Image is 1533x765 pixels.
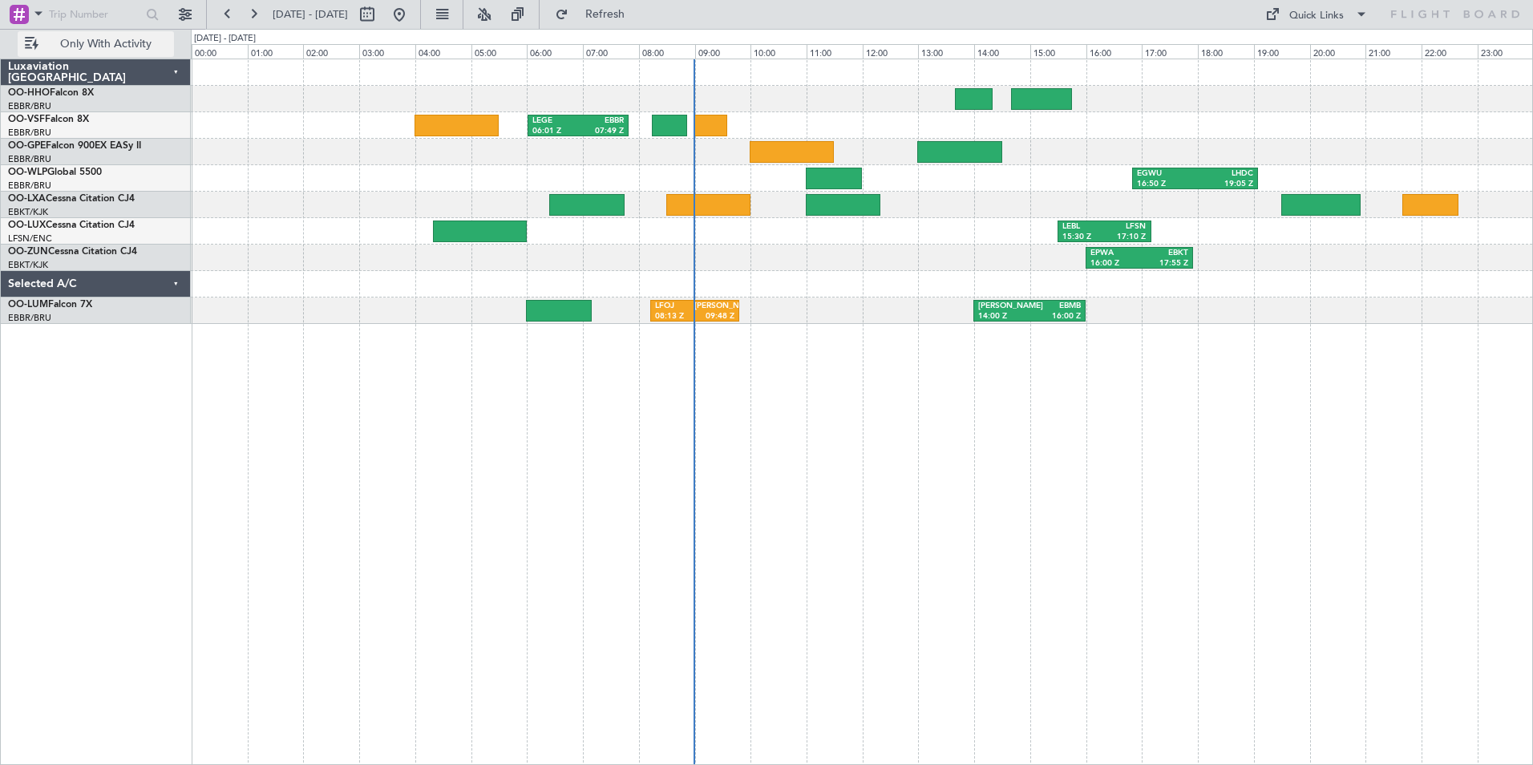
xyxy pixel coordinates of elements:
[8,88,94,98] a: OO-HHOFalcon 8X
[578,126,624,137] div: 07:49 Z
[1195,168,1253,180] div: LHDC
[583,44,639,59] div: 07:00
[1086,44,1143,59] div: 16:00
[359,44,415,59] div: 03:00
[1104,232,1146,243] div: 17:10 Z
[1422,44,1478,59] div: 22:00
[8,100,51,112] a: EBBR/BRU
[1137,168,1195,180] div: EGWU
[1090,248,1139,259] div: EPWA
[471,44,528,59] div: 05:00
[572,9,639,20] span: Refresh
[1137,179,1195,190] div: 16:50 Z
[548,2,644,27] button: Refresh
[532,115,578,127] div: LEGE
[8,233,52,245] a: LFSN/ENC
[655,311,694,322] div: 08:13 Z
[8,206,48,218] a: EBKT/KJK
[1254,44,1310,59] div: 19:00
[273,7,348,22] span: [DATE] - [DATE]
[8,259,48,271] a: EBKT/KJK
[42,38,169,50] span: Only With Activity
[1139,248,1188,259] div: EBKT
[1289,8,1344,24] div: Quick Links
[807,44,863,59] div: 11:00
[8,221,135,230] a: OO-LUXCessna Citation CJ4
[1365,44,1422,59] div: 21:00
[918,44,974,59] div: 13:00
[639,44,695,59] div: 08:00
[750,44,807,59] div: 10:00
[8,153,51,165] a: EBBR/BRU
[863,44,919,59] div: 12:00
[8,194,46,204] span: OO-LXA
[8,312,51,324] a: EBBR/BRU
[8,221,46,230] span: OO-LUX
[1198,44,1254,59] div: 18:00
[1104,221,1146,233] div: LFSN
[1257,2,1376,27] button: Quick Links
[192,44,248,59] div: 00:00
[1029,311,1081,322] div: 16:00 Z
[978,311,1029,322] div: 14:00 Z
[8,127,51,139] a: EBBR/BRU
[49,2,141,26] input: Trip Number
[974,44,1030,59] div: 14:00
[694,301,734,312] div: [PERSON_NAME]
[532,126,578,137] div: 06:01 Z
[1062,232,1104,243] div: 15:30 Z
[978,301,1029,312] div: [PERSON_NAME]
[1142,44,1198,59] div: 17:00
[8,115,89,124] a: OO-VSFFalcon 8X
[18,31,174,57] button: Only With Activity
[8,141,141,151] a: OO-GPEFalcon 900EX EASy II
[303,44,359,59] div: 02:00
[694,311,734,322] div: 09:48 Z
[8,168,47,177] span: OO-WLP
[8,115,45,124] span: OO-VSF
[1062,221,1104,233] div: LEBL
[8,247,48,257] span: OO-ZUN
[527,44,583,59] div: 06:00
[1090,258,1139,269] div: 16:00 Z
[695,44,751,59] div: 09:00
[8,247,137,257] a: OO-ZUNCessna Citation CJ4
[1029,301,1081,312] div: EBMB
[8,300,48,310] span: OO-LUM
[8,180,51,192] a: EBBR/BRU
[1139,258,1188,269] div: 17:55 Z
[1030,44,1086,59] div: 15:00
[578,115,624,127] div: EBBR
[655,301,694,312] div: LFOJ
[8,88,50,98] span: OO-HHO
[8,194,135,204] a: OO-LXACessna Citation CJ4
[1195,179,1253,190] div: 19:05 Z
[248,44,304,59] div: 01:00
[1310,44,1366,59] div: 20:00
[194,32,256,46] div: [DATE] - [DATE]
[8,300,92,310] a: OO-LUMFalcon 7X
[8,168,102,177] a: OO-WLPGlobal 5500
[415,44,471,59] div: 04:00
[8,141,46,151] span: OO-GPE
